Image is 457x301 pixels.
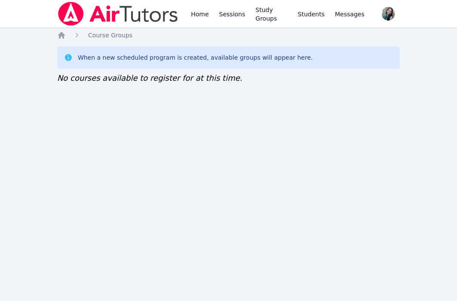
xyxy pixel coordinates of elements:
[78,53,313,62] div: When a new scheduled program is created, available groups will appear here.
[88,32,132,39] span: Course Groups
[57,73,242,82] span: No courses available to register for at this time.
[335,10,365,18] span: Messages
[88,31,132,40] a: Course Groups
[57,2,179,26] img: Air Tutors
[57,31,400,40] nav: Breadcrumb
